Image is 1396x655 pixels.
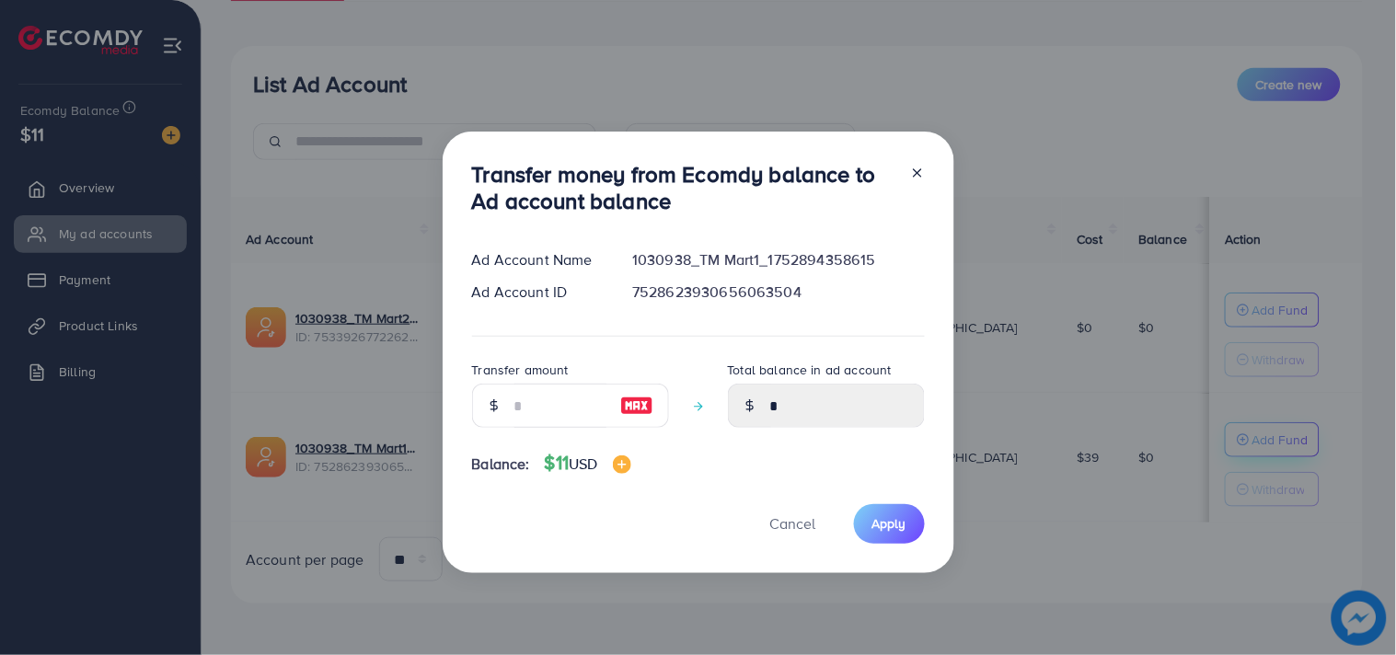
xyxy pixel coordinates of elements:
[472,361,569,379] label: Transfer amount
[613,455,631,474] img: image
[617,249,939,270] div: 1030938_TM Mart1_1752894358615
[569,454,597,474] span: USD
[770,513,816,534] span: Cancel
[472,161,895,214] h3: Transfer money from Ecomdy balance to Ad account balance
[545,452,631,475] h4: $11
[457,249,618,270] div: Ad Account Name
[728,361,892,379] label: Total balance in ad account
[457,282,618,303] div: Ad Account ID
[620,395,653,417] img: image
[872,514,906,533] span: Apply
[854,504,925,544] button: Apply
[747,504,839,544] button: Cancel
[472,454,530,475] span: Balance:
[617,282,939,303] div: 7528623930656063504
